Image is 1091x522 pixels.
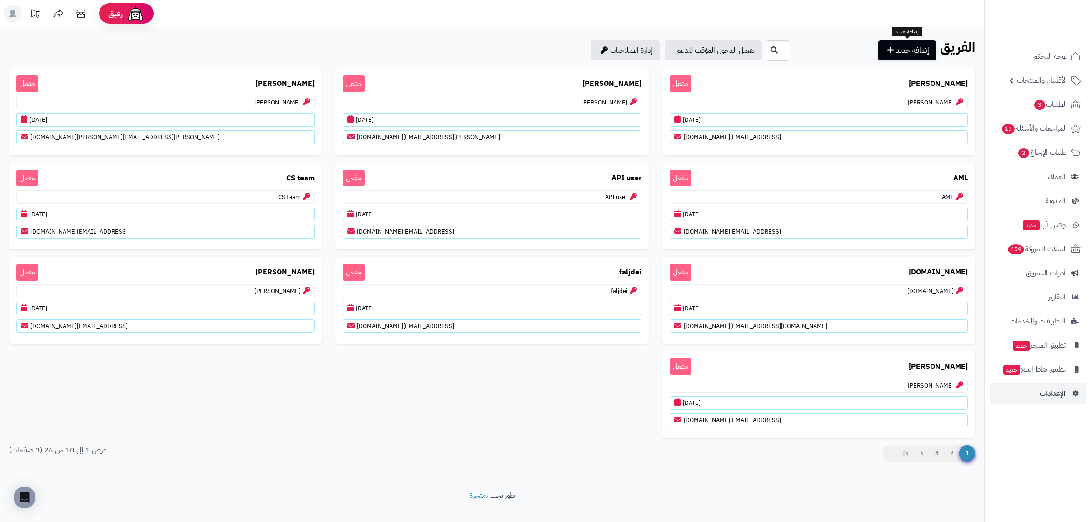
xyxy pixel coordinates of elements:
div: إضافة جديد [892,27,922,37]
a: >| [897,445,915,462]
div: عرض 1 إلى 10 من 26 (3 صفحات) [2,445,492,456]
span: 3 [1034,100,1045,110]
span: الأقسام والمنتجات [1017,74,1067,87]
a: [PERSON_NAME] مفعل[PERSON_NAME][DATE][EMAIL_ADDRESS][DOMAIN_NAME] [662,68,975,155]
span: مفعل [343,170,365,187]
b: faljdei [619,267,641,278]
a: > [914,445,930,462]
a: 3 [929,445,945,462]
a: [DOMAIN_NAME] مفعل[DOMAIN_NAME][DATE][DOMAIN_NAME][EMAIL_ADDRESS][DOMAIN_NAME] [662,257,975,344]
span: لوحة التحكم [1033,50,1067,63]
p: [DATE] [343,208,641,221]
span: تطبيق نقاط البيع [1002,363,1066,376]
a: تطبيق نقاط البيعجديد [990,358,1086,380]
a: تفعيل الدخول المؤقت للدعم [665,40,762,60]
span: السلات المتروكة [1007,243,1067,255]
a: العملاء [990,166,1086,188]
span: مفعل [670,264,691,281]
b: [PERSON_NAME] [582,79,641,89]
p: [EMAIL_ADDRESS][DOMAIN_NAME] [343,319,641,333]
span: مفعل [670,75,691,92]
p: [DATE] [670,396,968,410]
span: مفعل [670,358,691,375]
a: CS team مفعلCS team[DATE][EMAIL_ADDRESS][DOMAIN_NAME] [9,163,322,250]
img: ai-face.png [126,5,145,23]
span: مفعل [16,170,38,187]
span: مفعل [16,264,38,281]
div: Open Intercom Messenger [14,487,35,508]
p: [PERSON_NAME] [670,96,968,109]
b: [DOMAIN_NAME] [909,267,968,278]
a: [PERSON_NAME] مفعل[PERSON_NAME][DATE][PERSON_NAME][EMAIL_ADDRESS][PERSON_NAME][DOMAIN_NAME] [9,68,322,155]
p: [DATE] [343,113,641,127]
b: CS team [286,173,315,184]
p: [DATE] [670,302,968,315]
p: CS team [16,190,315,204]
p: AML [670,190,968,204]
p: [DATE] [16,208,315,221]
p: [DATE] [343,302,641,315]
span: جديد [1003,365,1020,375]
span: مفعل [670,170,691,187]
span: 2 [1018,148,1029,158]
p: [PERSON_NAME] [343,96,641,109]
p: [DATE] [16,113,315,127]
span: وآتس آب [1022,219,1066,231]
p: [EMAIL_ADDRESS][DOMAIN_NAME] [343,225,641,239]
a: طلبات الإرجاع2 [990,142,1086,164]
a: API user مفعلAPI user[DATE][EMAIL_ADDRESS][DOMAIN_NAME] [335,163,648,250]
span: تطبيق المتجر [1012,339,1066,352]
a: السلات المتروكة459 [990,238,1086,260]
span: 459 [1008,244,1024,254]
span: 1 [959,445,975,462]
b: API user [611,173,641,184]
span: مفعل [343,264,365,281]
p: API user [343,190,641,204]
span: المراجعات والأسئلة [1001,122,1067,135]
span: جديد [1013,341,1030,351]
p: [PERSON_NAME][EMAIL_ADDRESS][DOMAIN_NAME] [343,130,641,144]
a: تحديثات المنصة [24,5,47,25]
p: [DOMAIN_NAME] [670,284,968,298]
span: أدوات التسويق [1026,267,1066,279]
p: [EMAIL_ADDRESS][DOMAIN_NAME] [670,130,968,144]
p: faljdei [343,284,641,298]
p: [EMAIL_ADDRESS][DOMAIN_NAME] [16,319,315,333]
b: [PERSON_NAME] [255,267,315,278]
p: [PERSON_NAME] [16,284,315,298]
span: جديد [1023,220,1040,230]
b: [PERSON_NAME] [909,79,968,89]
span: العملاء [1048,170,1066,183]
p: [DOMAIN_NAME][EMAIL_ADDRESS][DOMAIN_NAME] [670,319,968,333]
a: وآتس آبجديد [990,214,1086,236]
a: أدوات التسويق [990,262,1086,284]
a: AML مفعلAML[DATE][EMAIL_ADDRESS][DOMAIN_NAME] [662,163,975,250]
b: AML [953,173,968,184]
p: [EMAIL_ADDRESS][DOMAIN_NAME] [16,225,315,239]
span: الطلبات [1033,98,1067,111]
p: [EMAIL_ADDRESS][DOMAIN_NAME] [670,225,968,239]
p: [EMAIL_ADDRESS][DOMAIN_NAME] [670,413,968,427]
p: [DATE] [670,208,968,221]
b: [PERSON_NAME] [255,79,315,89]
b: [PERSON_NAME] [909,362,968,372]
a: إضافة جديد [878,40,936,60]
span: رفيق [108,8,123,19]
span: طلبات الإرجاع [1017,146,1067,159]
a: المدونة [990,190,1086,212]
span: المدونة [1046,194,1066,207]
p: [PERSON_NAME][EMAIL_ADDRESS][PERSON_NAME][DOMAIN_NAME] [16,130,315,144]
a: [PERSON_NAME] مفعل[PERSON_NAME][DATE][EMAIL_ADDRESS][DOMAIN_NAME] [662,351,975,438]
a: متجرة [470,490,486,501]
span: مفعل [16,75,38,92]
a: التطبيقات والخدمات [990,310,1086,332]
span: الإعدادات [1040,387,1066,400]
a: لوحة التحكم [990,45,1086,67]
span: 13 [1002,124,1015,134]
span: التقارير [1048,291,1066,303]
a: التقارير [990,286,1086,308]
a: faljdei مفعلfaljdei[DATE][EMAIL_ADDRESS][DOMAIN_NAME] [335,257,648,344]
a: 2 [944,445,960,462]
a: الطلبات3 [990,94,1086,115]
a: الإعدادات [990,383,1086,404]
